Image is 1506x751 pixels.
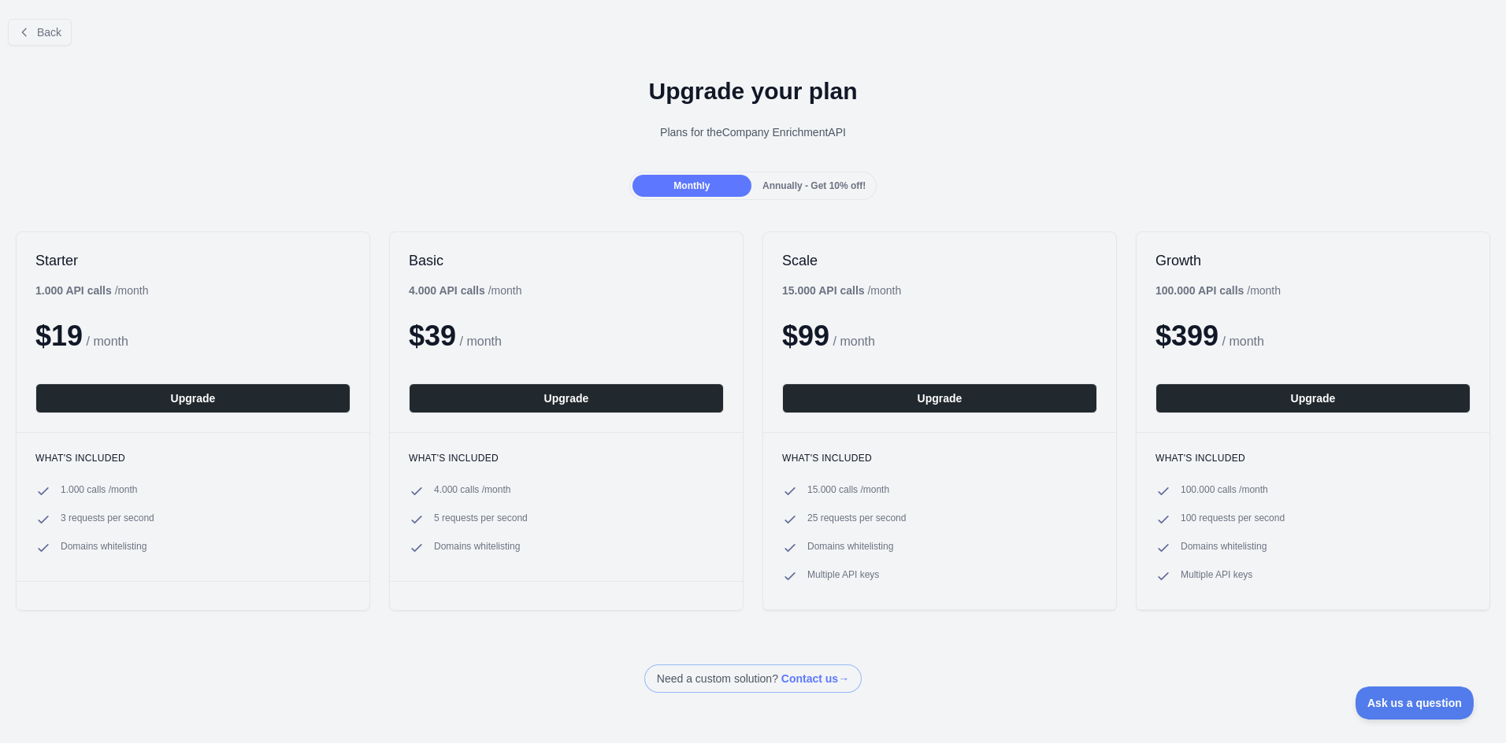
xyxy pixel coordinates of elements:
h2: Basic [409,251,724,270]
span: $ 99 [782,320,829,352]
h2: Growth [1155,251,1471,270]
div: / month [782,283,901,298]
span: $ 399 [1155,320,1219,352]
b: 15.000 API calls [782,284,865,297]
h2: Scale [782,251,1097,270]
div: / month [1155,283,1281,298]
b: 100.000 API calls [1155,284,1244,297]
iframe: Toggle Customer Support [1356,686,1474,720]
